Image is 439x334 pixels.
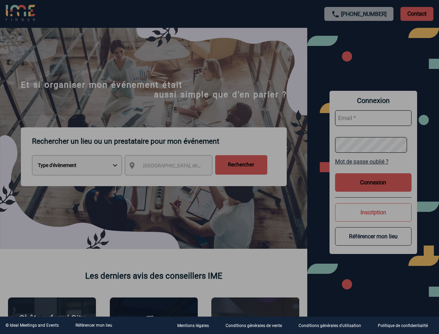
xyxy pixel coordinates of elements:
[293,322,372,329] a: Conditions générales d'utilisation
[226,324,282,328] p: Conditions générales de vente
[6,323,59,328] div: © Ideal Meetings and Events
[177,324,209,328] p: Mentions légales
[372,322,439,329] a: Politique de confidentialité
[378,324,428,328] p: Politique de confidentialité
[75,323,112,328] a: Référencer mon lieu
[172,322,220,329] a: Mentions légales
[220,322,293,329] a: Conditions générales de vente
[299,324,361,328] p: Conditions générales d'utilisation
